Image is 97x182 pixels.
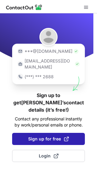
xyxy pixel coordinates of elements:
[74,49,79,54] img: Check Icon
[12,116,85,128] p: Contact any professional instantly by work/personal emails or phone.
[39,28,58,46] img: Lakshmi B
[6,4,42,11] img: ContactOut v5.3.10
[17,61,23,67] img: https://contactout.com/extension/app/static/media/login-work-icon.638a5007170bc45168077fde17b29a1...
[12,150,85,162] button: Login
[12,133,85,145] button: Sign up for free
[25,48,72,54] p: ***@[DOMAIN_NAME]
[17,74,23,80] img: https://contactout.com/extension/app/static/media/login-phone-icon.bacfcb865e29de816d437549d7f4cb...
[28,136,69,142] span: Sign up for free
[25,58,74,70] p: [EMAIL_ADDRESS][DOMAIN_NAME]
[12,92,85,113] h1: Sign up to get [PERSON_NAME]’s contact details (it’s free!)
[75,62,80,66] img: Check Icon
[17,48,23,54] img: https://contactout.com/extension/app/static/media/login-email-icon.f64bce713bb5cd1896fef81aa7b14a...
[39,153,59,159] span: Login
